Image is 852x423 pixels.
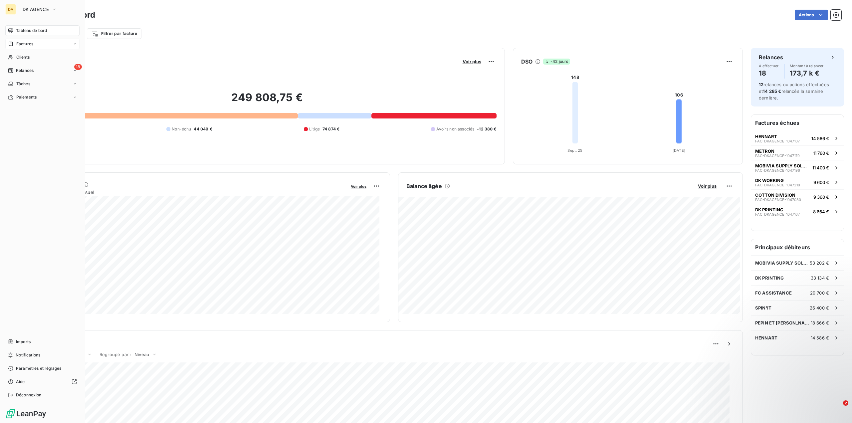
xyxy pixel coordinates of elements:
span: 14 586 € [811,136,829,141]
iframe: Intercom notifications message [719,358,852,405]
span: DK AGENCE [23,7,49,12]
h6: Principaux débiteurs [751,239,844,255]
span: 18 666 € [811,320,829,325]
h2: 249 808,75 € [38,91,497,111]
tspan: Sept. 25 [567,148,582,153]
span: 9 360 € [813,194,829,200]
button: Voir plus [461,59,483,65]
button: Voir plus [696,183,719,189]
span: Non-échu [172,126,191,132]
button: METRONFAC-DKAGENCE-104717911 760 € [751,145,844,160]
span: À effectuer [759,64,779,68]
span: 14 285 € [763,89,781,94]
span: METRON [755,148,774,154]
span: 18 [74,64,82,70]
h6: Balance âgée [406,182,442,190]
span: 8 664 € [813,209,829,214]
span: FAC-DKAGENCE-1047218 [755,183,800,187]
span: DK PRINTING [755,275,784,281]
span: -42 jours [543,59,570,65]
div: DA [5,4,16,15]
span: 14 586 € [811,335,829,340]
span: 44 049 € [194,126,212,132]
span: Litige [309,126,320,132]
span: Paiements [16,94,37,100]
span: Paramètres et réglages [16,365,61,371]
span: Notifications [16,352,40,358]
span: 29 700 € [810,290,829,296]
h4: 173,7 k € [790,68,824,79]
span: HENNART [755,134,777,139]
span: -12 380 € [477,126,496,132]
span: 33 134 € [811,275,829,281]
span: Tableau de bord [16,28,47,34]
h4: 18 [759,68,779,79]
span: Voir plus [351,184,366,189]
span: FAC-DKAGENCE-1047107 [755,139,800,143]
span: Montant à relancer [790,64,824,68]
span: SPIN'IT [755,305,771,311]
span: FC ASSISTANCE [755,290,792,296]
button: Voir plus [349,183,368,189]
span: 11 400 € [812,165,829,170]
span: 74 874 € [322,126,339,132]
span: Clients [16,54,30,60]
span: Factures [16,41,33,47]
h6: Relances [759,53,783,61]
span: 9 600 € [813,180,829,185]
span: FAC-DKAGENCE-1047196 [755,168,800,172]
span: Relances [16,68,34,74]
span: FAC-DKAGENCE-1047179 [755,154,800,158]
iframe: Intercom live chat [829,400,845,416]
span: Voir plus [698,183,717,189]
span: 26 400 € [810,305,829,311]
span: MOBIVIA SUPPLY SOLUTIONS [755,260,810,266]
span: Regroupé par : [100,352,131,357]
h6: Factures échues [751,115,844,131]
span: FAC-DKAGENCE-1047080 [755,198,801,202]
span: Niveau [134,352,149,357]
span: Avoirs non associés [436,126,474,132]
button: Filtrer par facture [87,28,141,39]
a: Aide [5,376,80,387]
span: 11 760 € [813,150,829,156]
span: Tâches [16,81,30,87]
button: COTTON DIVISIONFAC-DKAGENCE-10470809 360 € [751,189,844,204]
tspan: [DATE] [673,148,685,153]
span: relances ou actions effectuées et relancés la semaine dernière. [759,82,829,101]
h6: DSO [521,58,532,66]
span: 53 202 € [810,260,829,266]
span: Aide [16,379,25,385]
button: DK PRINTINGFAC-DKAGENCE-10471678 664 € [751,204,844,219]
button: Actions [795,10,828,20]
button: MOBIVIA SUPPLY SOLUTIONSFAC-DKAGENCE-104719611 400 € [751,160,844,175]
span: DK PRINTING [755,207,783,212]
button: HENNARTFAC-DKAGENCE-104710714 586 € [751,131,844,145]
span: MOBIVIA SUPPLY SOLUTIONS [755,163,810,168]
button: DK WORKINGFAC-DKAGENCE-10472189 600 € [751,175,844,189]
span: PEPIN ET [PERSON_NAME] [755,320,811,325]
span: Déconnexion [16,392,42,398]
span: FAC-DKAGENCE-1047167 [755,212,800,216]
img: Logo LeanPay [5,408,47,419]
span: Chiffre d'affaires mensuel [38,189,346,196]
span: Imports [16,339,31,345]
span: 2 [843,400,848,406]
span: 12 [759,82,763,87]
span: HENNART [755,335,777,340]
span: COTTON DIVISION [755,192,795,198]
span: Voir plus [463,59,481,64]
span: DK WORKING [755,178,784,183]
